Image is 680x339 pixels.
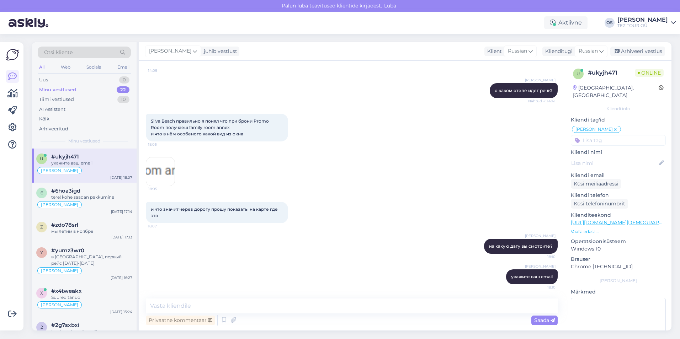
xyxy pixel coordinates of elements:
input: Lisa tag [571,135,666,146]
div: Suured tänud [51,294,132,301]
div: [PERSON_NAME] [617,17,668,23]
div: Kliendi info [571,106,666,112]
span: 18:10 [529,285,556,290]
p: Kliendi email [571,172,666,179]
p: Windows 10 [571,245,666,253]
div: # ukyjh471 [588,69,635,77]
p: Märkmed [571,288,666,296]
p: Operatsioonisüsteem [571,238,666,245]
span: о каком отеле идет речь? [495,88,553,93]
p: Kliendi nimi [571,149,666,156]
span: z [40,224,43,230]
div: Arhiveeri vestlus [610,47,665,56]
div: TEZ TOUR OÜ [617,23,668,28]
span: Minu vestlused [68,138,100,144]
p: Klienditeekond [571,211,666,219]
div: juhib vestlust [201,48,237,55]
span: #yumz3wr0 [51,247,84,254]
span: 18:10 [529,254,556,259]
div: [DATE] 15:24 [110,309,132,314]
div: Aktiivne [544,16,588,29]
img: Attachment [146,157,175,186]
div: Uus [39,76,48,84]
div: Küsi telefoninumbrit [571,199,628,209]
div: [DATE] 17:14 [111,209,132,214]
span: 14:09 [148,68,175,73]
div: [DATE] 16:27 [111,275,132,280]
span: 6 [41,190,43,195]
span: [PERSON_NAME] [525,264,556,269]
div: Socials [85,63,102,72]
span: 2 [41,324,43,330]
div: [DATE] 18:07 [110,175,132,180]
p: Kliendi tag'id [571,116,666,124]
div: Arhiveeritud [39,125,68,133]
span: 18:05 [148,186,175,192]
div: [PERSON_NAME] [571,278,666,284]
p: Vaata edasi ... [571,228,666,235]
div: Klient [484,48,502,55]
div: All [38,63,46,72]
span: [PERSON_NAME] [41,203,78,207]
span: Luba [382,2,398,9]
div: tere! mis kuupäevad? [51,328,132,335]
div: 0 [119,76,129,84]
p: Kliendi telefon [571,192,666,199]
p: Brauser [571,255,666,263]
span: Silva Beach правильно я понял что при брони Promo Room получаеш family room annex и что в нём осо... [151,118,270,136]
span: Saada [534,317,555,323]
span: укажите ваш email [511,274,553,279]
span: #ukyjh471 [51,154,79,160]
div: OS [605,18,615,28]
span: Russian [579,47,598,55]
span: Otsi kliente [44,49,73,56]
span: Online [635,69,664,77]
input: Lisa nimi [571,159,658,167]
div: Küsi meiliaadressi [571,179,621,189]
p: Chrome [TECHNICAL_ID] [571,263,666,270]
div: 22 [117,86,129,93]
span: [PERSON_NAME] [41,269,78,273]
div: в [GEOGRAPHIC_DATA], первый рейс [DATE]-[DATE] [51,254,132,267]
div: Email [116,63,131,72]
img: Askly Logo [6,48,19,61]
span: [PERSON_NAME] [575,127,613,131]
span: на какую дату вы смотрите? [489,243,553,249]
a: [PERSON_NAME]TEZ TOUR OÜ [617,17,676,28]
span: и что значит через дорогу прошу показать на карте где это [151,206,279,218]
div: Klienditugi [542,48,573,55]
div: мы летим в ноябре [51,228,132,235]
span: #zdo78srl [51,222,78,228]
div: [GEOGRAPHIC_DATA], [GEOGRAPHIC_DATA] [573,84,659,99]
div: Privaatne kommentaar [146,316,215,325]
div: tere! kohe saadan pakkumine [51,194,132,200]
span: [PERSON_NAME] [41,168,78,173]
div: 10 [117,96,129,103]
span: [PERSON_NAME] [149,47,191,55]
span: Nähtud ✓ 14:41 [528,98,556,104]
div: Minu vestlused [39,86,76,93]
span: [PERSON_NAME] [41,303,78,307]
div: укажите ваш email [51,160,132,166]
span: y [40,250,43,255]
span: u [40,156,43,161]
div: [DATE] 17:13 [111,235,132,240]
span: x [40,290,43,296]
div: AI Assistent [39,106,65,113]
span: [PERSON_NAME] [525,77,556,83]
span: #2g7sxbxi [51,322,79,328]
span: #x4tweakx [51,288,82,294]
span: 18:07 [148,224,175,229]
div: Web [59,63,72,72]
div: Kõik [39,115,49,123]
span: [PERSON_NAME] [525,233,556,238]
span: Russian [508,47,527,55]
span: u [577,71,580,76]
div: Tiimi vestlused [39,96,74,103]
span: #6hoa3igd [51,188,80,194]
span: 18:05 [148,142,175,147]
